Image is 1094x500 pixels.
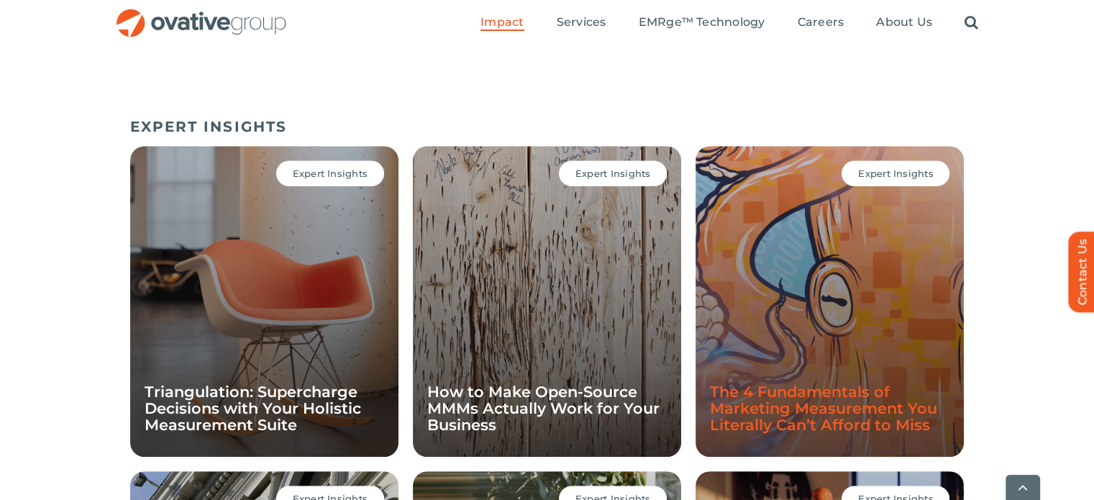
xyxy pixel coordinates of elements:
a: Search [965,15,978,31]
h5: EXPERT INSIGHTS [130,118,965,135]
a: Triangulation: Supercharge Decisions with Your Holistic Measurement Suite [145,383,361,434]
span: About Us [876,15,932,29]
span: Careers [798,15,844,29]
a: Services [557,15,606,31]
span: Impact [480,15,524,29]
a: How to Make Open-Source MMMs Actually Work for Your Business [427,383,660,434]
span: Services [557,15,606,29]
a: Careers [798,15,844,31]
a: Impact [480,15,524,31]
a: About Us [876,15,932,31]
a: The 4 Fundamentals of Marketing Measurement You Literally Can’t Afford to Miss [710,383,937,434]
a: OG_Full_horizontal_RGB [115,7,288,21]
span: EMRge™ Technology [638,15,765,29]
a: EMRge™ Technology [638,15,765,31]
